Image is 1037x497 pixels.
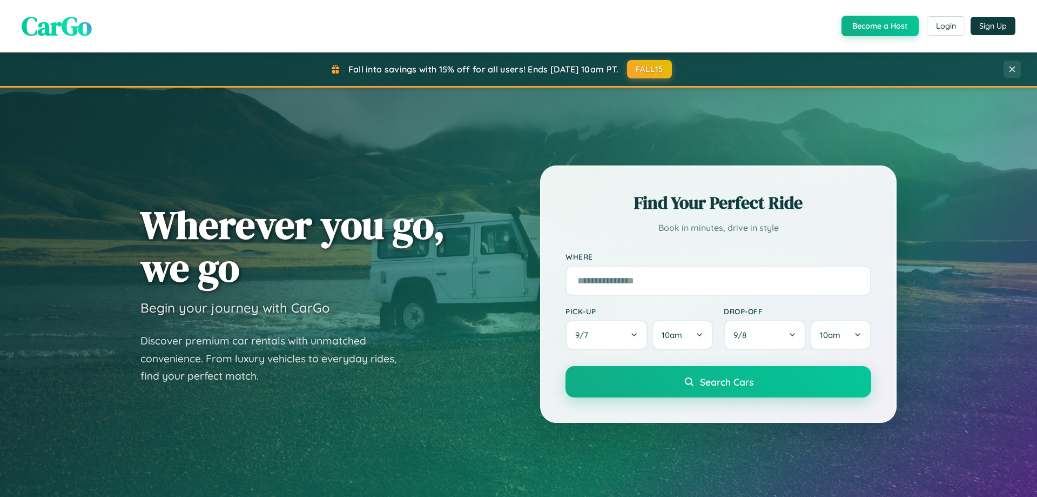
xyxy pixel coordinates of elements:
[565,220,871,236] p: Book in minutes, drive in style
[22,8,92,44] span: CarGo
[841,16,919,36] button: Become a Host
[348,64,619,75] span: Fall into savings with 15% off for all users! Ends [DATE] 10am PT.
[565,307,713,316] label: Pick-up
[810,320,871,350] button: 10am
[820,330,840,340] span: 10am
[700,376,753,388] span: Search Cars
[565,320,648,350] button: 9/7
[927,16,965,36] button: Login
[971,17,1015,35] button: Sign Up
[565,366,871,397] button: Search Cars
[724,307,871,316] label: Drop-off
[140,300,330,316] h3: Begin your journey with CarGo
[140,203,445,289] h1: Wherever you go, we go
[565,191,871,215] h2: Find Your Perfect Ride
[627,60,672,78] button: FALL15
[565,252,871,261] label: Where
[733,330,752,340] span: 9 / 8
[652,320,713,350] button: 10am
[140,332,410,385] p: Discover premium car rentals with unmatched convenience. From luxury vehicles to everyday rides, ...
[724,320,806,350] button: 9/8
[662,330,682,340] span: 10am
[575,330,594,340] span: 9 / 7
